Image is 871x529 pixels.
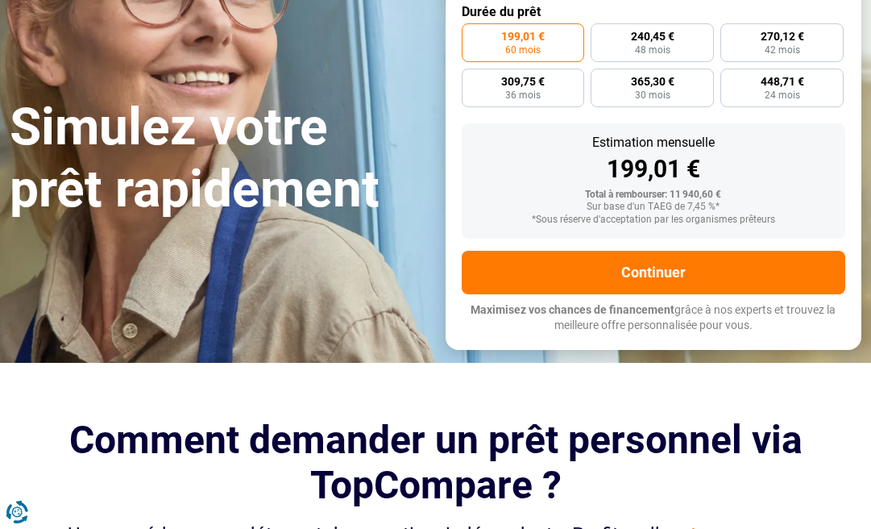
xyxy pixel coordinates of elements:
span: 48 mois [635,45,670,55]
span: 309,75 € [501,76,545,87]
span: 240,45 € [631,31,674,42]
div: Sur base d'un TAEG de 7,45 %* [475,202,833,213]
h2: Comment demander un prêt personnel via TopCompare ? [59,418,813,506]
span: 24 mois [765,90,800,100]
label: Durée du prêt [462,4,846,19]
span: 199,01 € [501,31,545,42]
span: Maximisez vos chances de financement [471,303,674,316]
span: 270,12 € [761,31,804,42]
span: 365,30 € [631,76,674,87]
span: 60 mois [505,45,541,55]
div: 199,01 € [475,157,833,181]
div: *Sous réserve d'acceptation par les organismes prêteurs [475,215,833,226]
div: Estimation mensuelle [475,136,833,149]
span: 36 mois [505,90,541,100]
span: 448,71 € [761,76,804,87]
p: grâce à nos experts et trouvez la meilleure offre personnalisée pour vous. [462,302,846,334]
span: 42 mois [765,45,800,55]
h1: Simulez votre prêt rapidement [10,97,426,221]
div: Total à rembourser: 11 940,60 € [475,190,833,201]
span: 30 mois [635,90,670,100]
button: Continuer [462,251,846,294]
